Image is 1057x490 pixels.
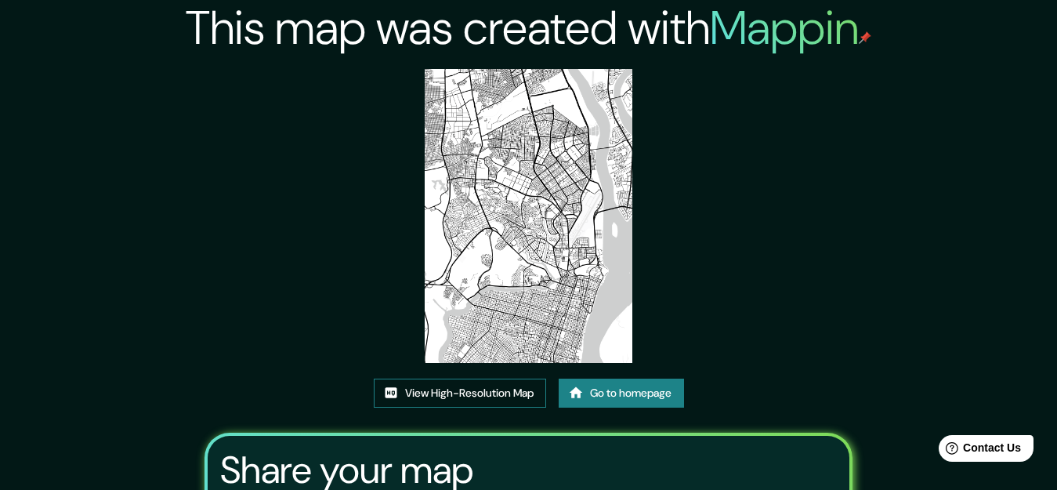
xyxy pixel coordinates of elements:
[374,379,546,408] a: View High-Resolution Map
[425,69,632,363] img: created-map
[559,379,684,408] a: Go to homepage
[859,31,871,44] img: mappin-pin
[918,429,1040,473] iframe: Help widget launcher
